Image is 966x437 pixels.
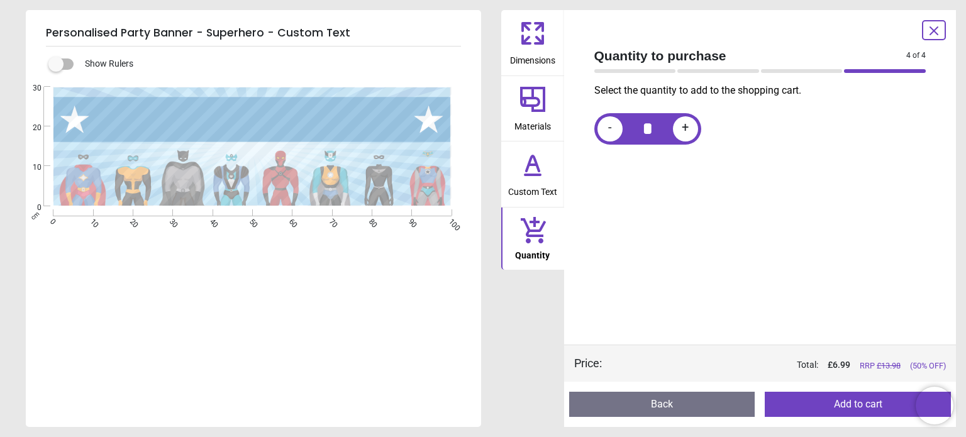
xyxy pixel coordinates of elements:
span: Quantity [515,243,550,262]
p: Select the quantity to add to the shopping cart. [594,84,936,97]
span: RRP [860,360,901,372]
span: 20 [18,123,42,133]
div: Show Rulers [56,57,481,72]
span: Custom Text [508,180,557,199]
button: Add to cart [765,392,951,417]
span: + [682,121,689,136]
span: £ [828,359,850,372]
span: Quantity to purchase [594,47,907,65]
button: Custom Text [501,141,564,207]
span: Materials [514,114,551,133]
span: 4 of 4 [906,50,926,61]
button: Back [569,392,755,417]
iframe: Brevo live chat [916,387,953,424]
span: Dimensions [510,48,555,67]
span: 0 [18,202,42,213]
span: 30 [18,83,42,94]
button: Dimensions [501,10,564,75]
div: Total: [621,359,947,372]
span: 6.99 [833,360,850,370]
div: Price : [574,355,602,371]
h5: Personalised Party Banner - Superhero - Custom Text [46,20,461,47]
span: 10 [18,162,42,173]
button: Materials [501,76,564,141]
button: Quantity [501,207,564,270]
span: £ 13.98 [877,361,901,370]
span: - [608,121,612,136]
span: (50% OFF) [910,360,946,372]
